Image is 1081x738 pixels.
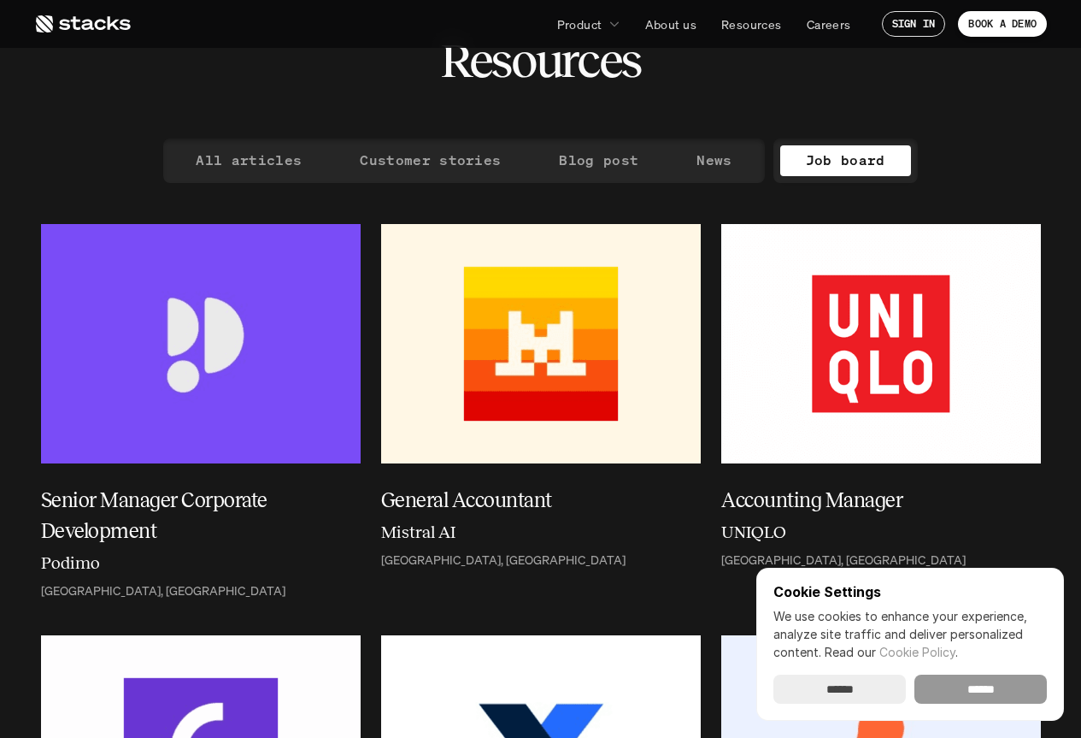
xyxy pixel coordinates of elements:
h5: General Accountant [381,485,680,516]
p: Product [557,15,602,33]
a: Accounting Manager [721,485,1041,516]
a: Blog post [533,145,664,176]
a: All articles [170,145,327,176]
a: Privacy Policy [256,77,330,91]
a: Resources [711,9,792,39]
a: Senior Manager Corporate Development [41,485,361,546]
h5: Accounting Manager [721,485,1020,516]
a: Careers [796,9,861,39]
a: Cookie Policy [879,645,955,659]
a: Job board [780,145,911,176]
a: SIGN IN [882,11,946,37]
a: About us [635,9,707,39]
a: Podimo [41,550,361,581]
p: Job board [806,148,885,173]
a: [GEOGRAPHIC_DATA], [GEOGRAPHIC_DATA] [721,553,1041,568]
p: We use cookies to enhance your experience, analyze site traffic and deliver personalized content. [773,607,1047,661]
a: News [671,145,757,176]
a: BOOK A DEMO [958,11,1047,37]
p: Careers [807,15,851,33]
p: About us [645,15,696,33]
p: [GEOGRAPHIC_DATA], [GEOGRAPHIC_DATA] [381,553,626,568]
a: [GEOGRAPHIC_DATA], [GEOGRAPHIC_DATA] [381,553,701,568]
p: Resources [721,15,782,33]
a: General Accountant [381,485,701,516]
h6: Mistral AI [381,519,455,545]
p: Blog post [559,148,638,173]
h2: Resources [440,34,641,87]
p: Cookie Settings [773,585,1047,599]
a: Mistral AI [381,519,701,550]
p: Customer stories [360,148,501,173]
p: [GEOGRAPHIC_DATA], [GEOGRAPHIC_DATA] [721,553,966,568]
span: Read our . [825,645,958,659]
p: SIGN IN [892,18,936,30]
p: All articles [196,148,302,173]
p: [GEOGRAPHIC_DATA], [GEOGRAPHIC_DATA] [41,584,285,599]
h6: Podimo [41,550,100,576]
a: [GEOGRAPHIC_DATA], [GEOGRAPHIC_DATA] [41,584,361,599]
h6: UNIQLO [721,519,786,545]
h5: Senior Manager Corporate Development [41,485,340,546]
p: News [696,148,731,173]
a: Customer stories [334,145,526,176]
a: UNIQLO [721,519,1041,550]
p: BOOK A DEMO [968,18,1037,30]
